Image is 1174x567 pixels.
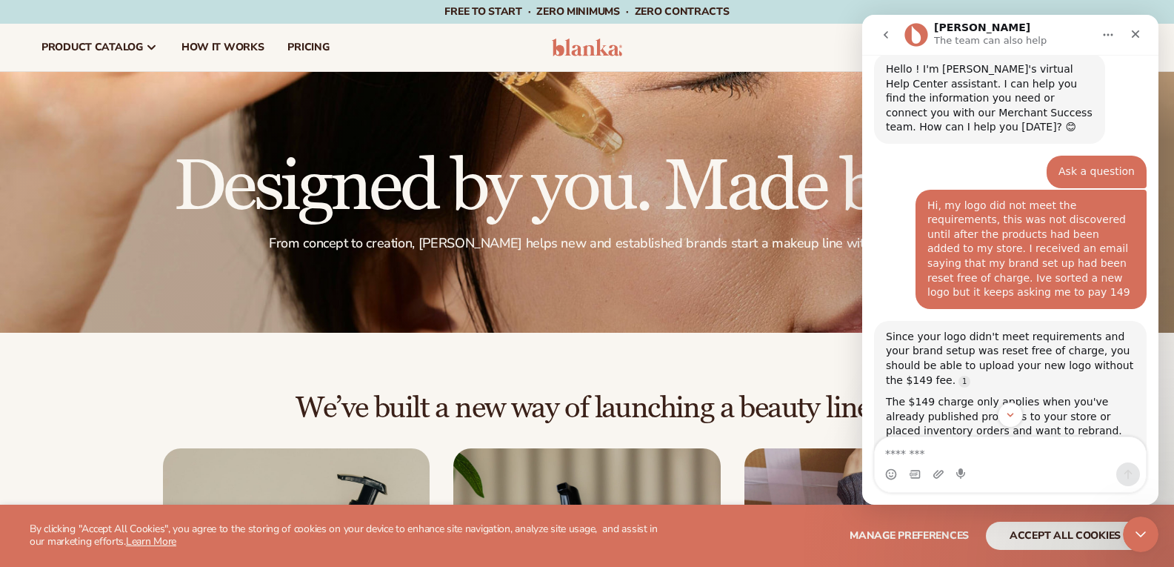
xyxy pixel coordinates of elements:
[1123,517,1158,552] iframe: Intercom live chat
[24,380,273,453] div: The $149 charge only applies when you've already published products to your store or placed inven...
[96,361,108,373] a: Source reference 4701528:
[254,448,278,471] button: Send a message…
[444,4,729,19] span: Free to start · ZERO minimums · ZERO contracts
[23,454,35,465] button: Emoji picker
[170,24,276,71] a: How It Works
[857,24,956,71] a: resources
[12,306,284,529] div: Lee says…
[30,24,170,71] a: product catalog
[850,522,969,550] button: Manage preferences
[13,422,284,448] textarea: Message…
[850,528,969,543] span: Manage preferences
[276,24,341,71] a: pricing
[862,15,1158,505] iframe: Intercom live chat
[181,42,264,53] span: How It Works
[136,388,161,413] button: Scroll to bottom
[70,454,82,465] button: Upload attachment
[41,392,1133,425] h2: We’ve built a new way of launching a beauty line:
[552,39,622,56] img: logo
[986,522,1144,550] button: accept all cookies
[94,454,106,465] button: Start recording
[173,235,1001,252] p: From concept to creation, [PERSON_NAME] helps new and established brands start a makeup line with...
[126,534,176,548] a: Learn More
[41,42,143,53] span: product catalog
[173,152,1001,223] h1: Designed by you. Made by us.
[12,306,284,528] div: Since your logo didn't meet requirements and your brand setup was reset free of charge, you shoul...
[47,454,59,465] button: Gif picker
[30,523,659,548] p: By clicking "Accept All Cookies", you agree to the storing of cookies on your device to enhance s...
[24,315,273,373] div: Since your logo didn't meet requirements and your brand setup was reset free of charge, you shoul...
[287,42,329,53] span: pricing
